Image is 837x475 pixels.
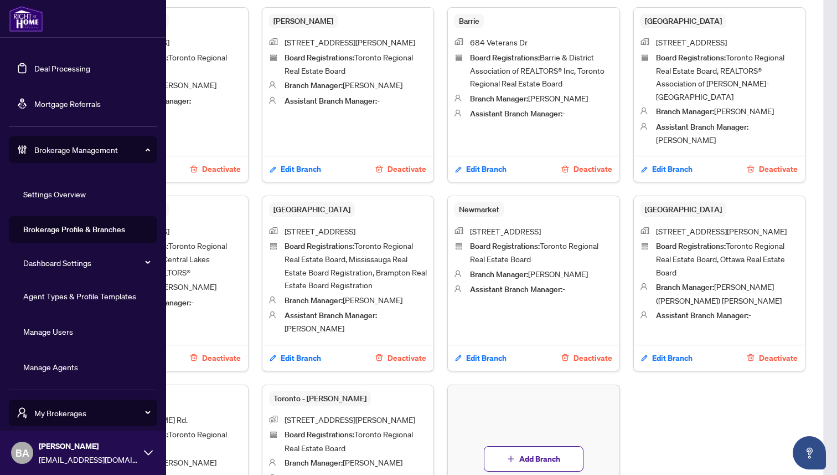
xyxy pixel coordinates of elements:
[189,160,241,178] button: Deactivate
[202,349,241,367] span: Deactivate
[285,80,402,90] span: [PERSON_NAME]
[34,407,149,419] span: My Brokerages
[640,227,649,234] img: icon
[454,227,463,234] img: icon
[285,415,415,425] span: [STREET_ADDRESS][PERSON_NAME]
[269,296,276,304] img: icon
[23,362,78,372] a: Manage Agents
[561,349,613,367] button: Deactivate
[269,38,278,45] img: icon
[454,14,484,28] span: Barrie
[470,269,588,279] span: [PERSON_NAME]
[470,109,562,119] span: Assistant Branch Manager :
[640,311,647,319] img: icon
[375,160,427,178] button: Deactivate
[285,52,413,75] span: Toronto Regional Real Estate Board
[454,202,504,217] span: Newmarket
[285,80,343,90] span: Branch Manager :
[285,241,427,290] span: Toronto Regional Real Estate Board, Mississauga Real Estate Board Registration, Brampton Real Est...
[466,160,507,178] span: Edit Branch
[507,455,515,463] span: plus
[656,310,751,320] span: -
[285,96,377,106] span: Assistant Branch Manager :
[759,349,798,367] span: Deactivate
[23,258,91,268] a: Dashboard Settings
[470,37,528,47] span: 684 Veterans Dr
[269,53,278,62] img: icon
[573,349,612,367] span: Deactivate
[484,446,583,472] button: Add Branch
[34,144,149,156] span: Brokerage Management
[470,269,528,279] span: Branch Manager :
[640,283,647,290] img: icon
[746,160,798,178] button: Deactivate
[34,63,90,73] a: Deal Processing
[23,189,86,199] a: Settings Overview
[285,241,354,251] span: Board Registrations :
[640,107,647,115] img: icon
[793,436,826,469] button: Open asap
[652,160,693,178] span: Edit Branch
[573,160,612,178] span: Deactivate
[387,160,426,178] span: Deactivate
[285,95,380,105] span: -
[375,349,427,367] button: Deactivate
[454,349,507,367] button: Edit Branch
[9,6,43,32] img: logo
[640,14,726,28] span: [GEOGRAPHIC_DATA]
[656,37,727,47] span: [STREET_ADDRESS]
[656,121,748,145] span: [PERSON_NAME]
[454,285,461,293] img: icon
[656,282,714,292] span: Branch Manager :
[656,122,748,132] span: Assistant Branch Manager :
[269,458,276,466] img: icon
[746,349,798,367] button: Deactivate
[281,349,321,367] span: Edit Branch
[656,241,785,277] span: Toronto Regional Real Estate Board, Ottawa Real Estate Board
[640,349,693,367] button: Edit Branch
[656,282,782,305] span: [PERSON_NAME] ([PERSON_NAME]) [PERSON_NAME]
[656,241,726,251] span: Board Registrations :
[39,440,138,452] span: [PERSON_NAME]
[640,122,647,130] img: icon
[656,53,726,63] span: Board Registrations :
[656,106,774,116] span: [PERSON_NAME]
[387,349,426,367] span: Deactivate
[285,310,377,333] span: [PERSON_NAME]
[759,160,798,178] span: Deactivate
[39,453,138,466] span: [EMAIL_ADDRESS][DOMAIN_NAME]
[470,226,541,236] span: [STREET_ADDRESS]
[285,226,355,236] span: [STREET_ADDRESS]
[269,391,371,406] span: Toronto - [PERSON_NAME]
[281,160,321,178] span: Edit Branch
[285,430,354,440] span: Board Registrations :
[34,99,101,109] a: Mortgage Referrals
[269,311,276,319] img: icon
[202,160,241,178] span: Deactivate
[454,109,461,117] img: icon
[269,430,278,439] img: icon
[269,160,322,178] button: Edit Branch
[269,202,355,217] span: [GEOGRAPHIC_DATA]
[285,37,415,47] span: [STREET_ADDRESS][PERSON_NAME]
[656,106,714,116] span: Branch Manager :
[23,224,125,234] a: Brokerage Profile & Branches
[285,310,377,320] span: Assistant Branch Manager :
[285,458,343,468] span: Branch Manager :
[189,349,241,367] button: Deactivate
[652,349,693,367] span: Edit Branch
[656,226,787,236] span: [STREET_ADDRESS][PERSON_NAME]
[15,445,29,461] span: BA
[454,94,461,102] img: icon
[656,310,748,320] span: Assistant Branch Manager :
[285,429,413,452] span: Toronto Regional Real Estate Board
[269,81,276,89] img: icon
[470,108,565,118] span: -
[470,94,528,104] span: Branch Manager :
[519,450,560,468] span: Add Branch
[470,284,565,294] span: -
[269,96,276,104] img: icon
[23,291,136,301] a: Agent Types & Profile Templates
[285,53,354,63] span: Board Registrations :
[470,93,588,103] span: [PERSON_NAME]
